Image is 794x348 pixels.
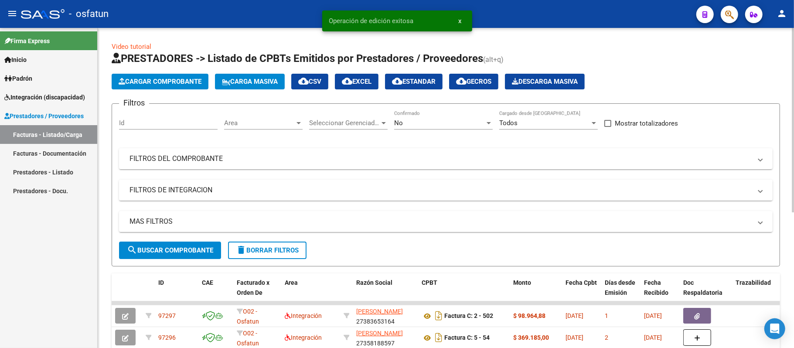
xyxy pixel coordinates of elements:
[4,55,27,65] span: Inicio
[483,55,504,64] span: (alt+q)
[499,119,518,127] span: Todos
[127,245,137,255] mat-icon: search
[644,334,662,341] span: [DATE]
[281,273,340,312] datatable-header-cell: Area
[329,17,414,25] span: Operación de edición exitosa
[615,118,678,129] span: Mostrar totalizadores
[342,76,352,86] mat-icon: cloud_download
[4,111,84,121] span: Prestadores / Proveedores
[158,334,176,341] span: 97296
[4,36,50,46] span: Firma Express
[119,180,773,201] mat-expansion-panel-header: FILTROS DE INTEGRACION
[513,279,531,286] span: Monto
[444,334,490,341] strong: Factura C: 5 - 54
[418,273,510,312] datatable-header-cell: CPBT
[764,318,785,339] div: Open Intercom Messenger
[202,279,213,286] span: CAE
[158,312,176,319] span: 97297
[233,273,281,312] datatable-header-cell: Facturado x Orden De
[236,246,299,254] span: Borrar Filtros
[444,313,493,320] strong: Factura C: 2 - 502
[4,74,32,83] span: Padrón
[356,330,403,337] span: [PERSON_NAME]
[298,78,321,85] span: CSV
[155,273,198,312] datatable-header-cell: ID
[119,211,773,232] mat-expansion-panel-header: MAS FILTROS
[309,119,380,127] span: Seleccionar Gerenciador
[129,217,752,226] mat-panel-title: MAS FILTROS
[356,307,415,325] div: 27383653164
[119,97,149,109] h3: Filtros
[385,74,443,89] button: Estandar
[215,74,285,89] button: Carga Masiva
[353,273,418,312] datatable-header-cell: Razón Social
[394,119,403,127] span: No
[513,334,549,341] strong: $ 369.185,00
[433,331,444,345] i: Descargar documento
[456,76,467,86] mat-icon: cloud_download
[7,8,17,19] mat-icon: menu
[566,334,583,341] span: [DATE]
[119,242,221,259] button: Buscar Comprobante
[335,74,378,89] button: EXCEL
[562,273,601,312] datatable-header-cell: Fecha Cpbt
[285,334,322,341] span: Integración
[641,273,680,312] datatable-header-cell: Fecha Recibido
[112,43,151,51] a: Video tutorial
[342,78,371,85] span: EXCEL
[512,78,578,85] span: Descarga Masiva
[449,74,498,89] button: Gecros
[69,4,109,24] span: - osfatun
[119,148,773,169] mat-expansion-panel-header: FILTROS DEL COMPROBANTE
[298,76,309,86] mat-icon: cloud_download
[224,119,295,127] span: Area
[356,279,392,286] span: Razón Social
[127,246,213,254] span: Buscar Comprobante
[513,312,545,319] strong: $ 98.964,88
[459,17,462,25] span: x
[452,13,469,29] button: x
[129,185,752,195] mat-panel-title: FILTROS DE INTEGRACION
[237,279,269,296] span: Facturado x Orden De
[605,334,608,341] span: 2
[736,279,771,286] span: Trazabilidad
[510,273,562,312] datatable-header-cell: Monto
[228,242,307,259] button: Borrar Filtros
[285,312,322,319] span: Integración
[285,279,298,286] span: Area
[236,245,246,255] mat-icon: delete
[777,8,787,19] mat-icon: person
[119,78,201,85] span: Cargar Comprobante
[644,312,662,319] span: [DATE]
[237,308,259,335] span: O02 - Osfatun Propio
[732,273,784,312] datatable-header-cell: Trazabilidad
[129,154,752,164] mat-panel-title: FILTROS DEL COMPROBANTE
[601,273,641,312] datatable-header-cell: Días desde Emisión
[456,78,491,85] span: Gecros
[683,279,722,296] span: Doc Respaldatoria
[566,279,597,286] span: Fecha Cpbt
[422,279,437,286] span: CPBT
[198,273,233,312] datatable-header-cell: CAE
[566,312,583,319] span: [DATE]
[505,74,585,89] app-download-masive: Descarga masiva de comprobantes (adjuntos)
[356,308,403,315] span: [PERSON_NAME]
[433,309,444,323] i: Descargar documento
[291,74,328,89] button: CSV
[680,273,732,312] datatable-header-cell: Doc Respaldatoria
[356,328,415,347] div: 27358188597
[644,279,668,296] span: Fecha Recibido
[605,312,608,319] span: 1
[112,74,208,89] button: Cargar Comprobante
[605,279,635,296] span: Días desde Emisión
[112,52,483,65] span: PRESTADORES -> Listado de CPBTs Emitidos por Prestadores / Proveedores
[222,78,278,85] span: Carga Masiva
[392,78,436,85] span: Estandar
[158,279,164,286] span: ID
[4,92,85,102] span: Integración (discapacidad)
[505,74,585,89] button: Descarga Masiva
[392,76,402,86] mat-icon: cloud_download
